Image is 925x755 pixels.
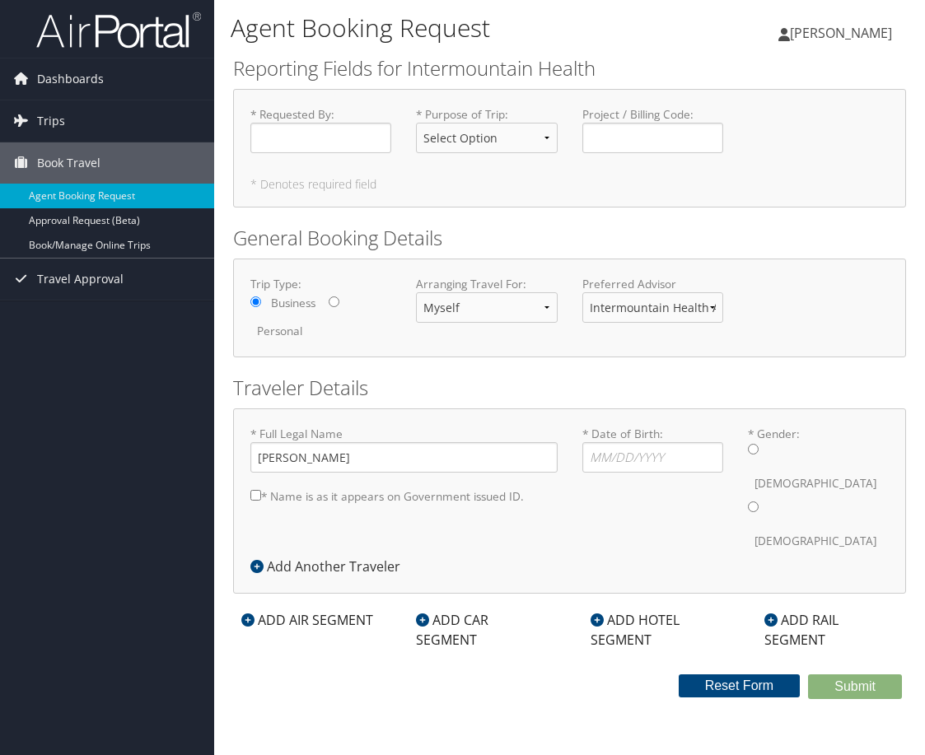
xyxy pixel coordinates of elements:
[37,259,124,300] span: Travel Approval
[582,276,723,292] label: Preferred Advisor
[790,24,892,42] span: [PERSON_NAME]
[250,276,391,292] label: Trip Type:
[250,442,558,473] input: * Full Legal Name
[233,610,381,630] div: ADD AIR SEGMENT
[416,123,557,153] select: * Purpose of Trip:
[582,610,732,650] div: ADD HOTEL SEGMENT
[754,468,876,499] label: [DEMOGRAPHIC_DATA]
[778,8,909,58] a: [PERSON_NAME]
[233,374,906,402] h2: Traveler Details
[416,106,557,166] label: * Purpose of Trip :
[408,610,558,650] div: ADD CAR SEGMENT
[257,323,302,339] label: Personal
[582,123,723,153] input: Project / Billing Code:
[756,610,906,650] div: ADD RAIL SEGMENT
[748,426,889,557] label: * Gender:
[233,224,906,252] h2: General Booking Details
[37,58,104,100] span: Dashboards
[250,106,391,153] label: * Requested By :
[748,444,759,454] input: * Gender:[DEMOGRAPHIC_DATA][DEMOGRAPHIC_DATA]
[250,557,409,576] div: Add Another Traveler
[36,11,201,49] img: airportal-logo.png
[748,501,759,512] input: * Gender:[DEMOGRAPHIC_DATA][DEMOGRAPHIC_DATA]
[231,11,683,45] h1: Agent Booking Request
[271,295,315,311] label: Business
[582,106,723,153] label: Project / Billing Code :
[37,100,65,142] span: Trips
[679,674,801,697] button: Reset Form
[250,426,558,473] label: * Full Legal Name
[250,123,391,153] input: * Requested By:
[582,426,723,473] label: * Date of Birth:
[754,525,876,557] label: [DEMOGRAPHIC_DATA]
[233,54,906,82] h2: Reporting Fields for Intermountain Health
[250,490,261,501] input: * Name is as it appears on Government issued ID.
[250,481,524,511] label: * Name is as it appears on Government issued ID.
[808,674,902,699] button: Submit
[416,276,557,292] label: Arranging Travel For:
[250,179,889,190] h5: * Denotes required field
[582,442,723,473] input: * Date of Birth:
[37,142,100,184] span: Book Travel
